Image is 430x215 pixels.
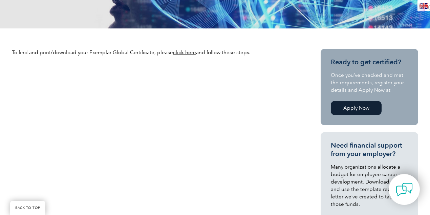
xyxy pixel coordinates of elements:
[396,181,413,198] img: contact-chat.png
[331,71,408,94] p: Once you’ve checked and met the requirements, register your details and Apply Now at
[331,58,408,66] h3: Ready to get certified?
[331,101,382,115] a: Apply Now
[10,201,45,215] a: BACK TO TOP
[12,49,296,56] p: To find and print/download your Exemplar Global Certificate, please and follow these steps.
[331,163,408,208] p: Many organizations allocate a budget for employee career development. Download, modify and use th...
[173,49,196,56] a: click here
[331,141,408,158] h3: Need financial support from your employer?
